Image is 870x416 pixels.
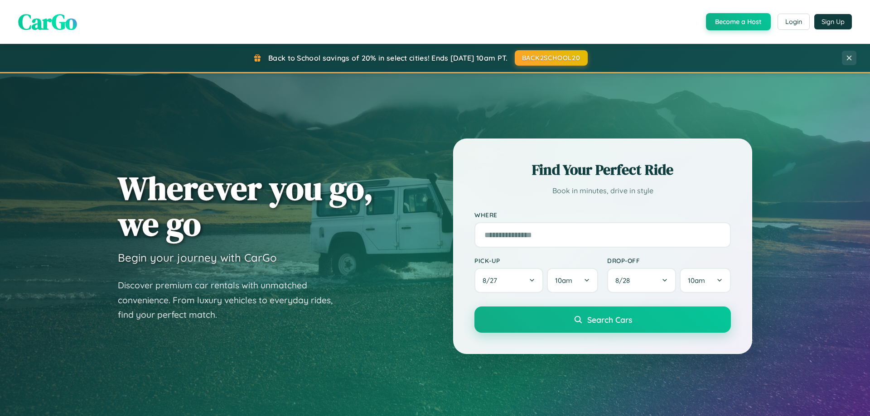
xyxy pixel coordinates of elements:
p: Discover premium car rentals with unmatched convenience. From luxury vehicles to everyday rides, ... [118,278,344,322]
button: Sign Up [814,14,852,29]
label: Drop-off [607,257,731,264]
span: Back to School savings of 20% in select cities! Ends [DATE] 10am PT. [268,53,507,62]
h1: Wherever you go, we go [118,170,373,242]
h3: Begin your journey with CarGo [118,251,277,264]
span: 10am [688,276,705,285]
button: Become a Host [706,13,771,30]
button: Search Cars [474,306,731,333]
h2: Find Your Perfect Ride [474,160,731,180]
button: BACK2SCHOOL20 [515,50,588,66]
label: Pick-up [474,257,598,264]
label: Where [474,211,731,219]
span: CarGo [18,7,77,37]
button: Login [778,14,810,30]
button: 10am [680,268,731,293]
button: 8/27 [474,268,543,293]
span: 10am [555,276,572,285]
span: 8 / 27 [483,276,502,285]
p: Book in minutes, drive in style [474,184,731,197]
button: 8/28 [607,268,676,293]
button: 10am [547,268,598,293]
span: 8 / 28 [615,276,634,285]
span: Search Cars [587,315,632,325]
